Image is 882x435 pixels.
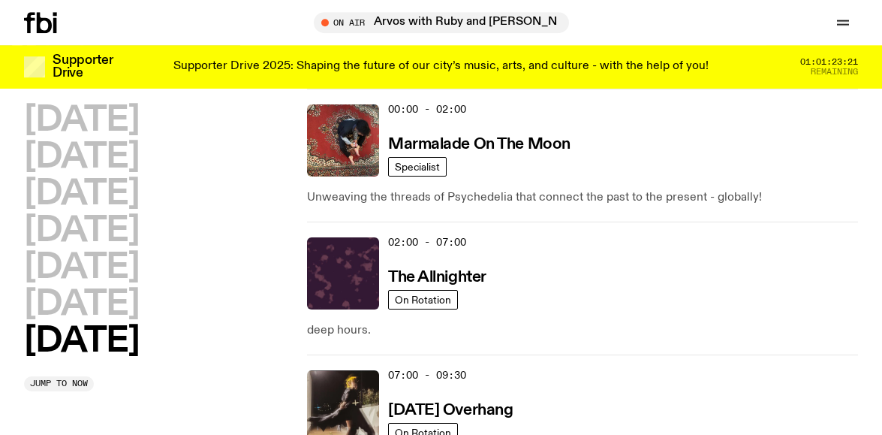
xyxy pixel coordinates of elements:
[307,189,858,207] p: Unweaving the threads of Psychedelia that connect the past to the present - globally!
[30,379,88,388] span: Jump to now
[24,104,139,137] button: [DATE]
[53,54,113,80] h3: Supporter Drive
[314,12,569,33] button: On AirArvos with Ruby and [PERSON_NAME]
[388,267,486,285] a: The Allnighter
[388,290,458,310] a: On Rotation
[388,235,466,249] span: 02:00 - 07:00
[307,322,858,340] p: deep hours.
[388,102,466,116] span: 00:00 - 02:00
[800,58,858,66] span: 01:01:23:21
[307,104,379,177] img: Tommy - Persian Rug
[173,60,709,74] p: Supporter Drive 2025: Shaping the future of our city’s music, arts, and culture - with the help o...
[24,376,94,391] button: Jump to now
[24,251,139,285] button: [DATE]
[388,157,447,177] a: Specialist
[24,140,139,174] button: [DATE]
[395,294,451,305] span: On Rotation
[395,161,440,172] span: Specialist
[24,288,139,322] button: [DATE]
[388,270,486,285] h3: The Allnighter
[388,403,513,418] h3: [DATE] Overhang
[388,368,466,382] span: 07:00 - 09:30
[24,177,139,211] button: [DATE]
[811,68,858,76] span: Remaining
[24,325,139,358] button: [DATE]
[388,134,570,153] a: Marmalade On The Moon
[24,214,139,248] button: [DATE]
[388,400,513,418] a: [DATE] Overhang
[388,137,570,153] h3: Marmalade On The Moon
